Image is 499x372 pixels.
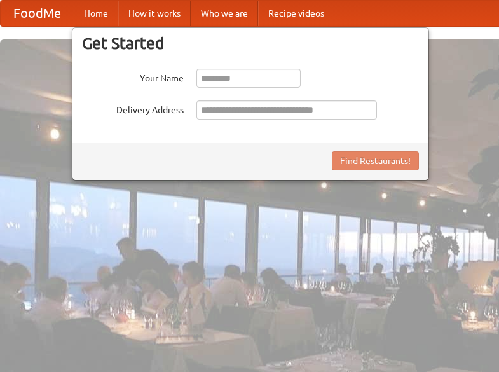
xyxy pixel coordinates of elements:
[191,1,258,26] a: Who we are
[82,69,184,85] label: Your Name
[1,1,74,26] a: FoodMe
[258,1,334,26] a: Recipe videos
[82,100,184,116] label: Delivery Address
[118,1,191,26] a: How it works
[74,1,118,26] a: Home
[82,34,419,53] h3: Get Started
[332,151,419,170] button: Find Restaurants!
